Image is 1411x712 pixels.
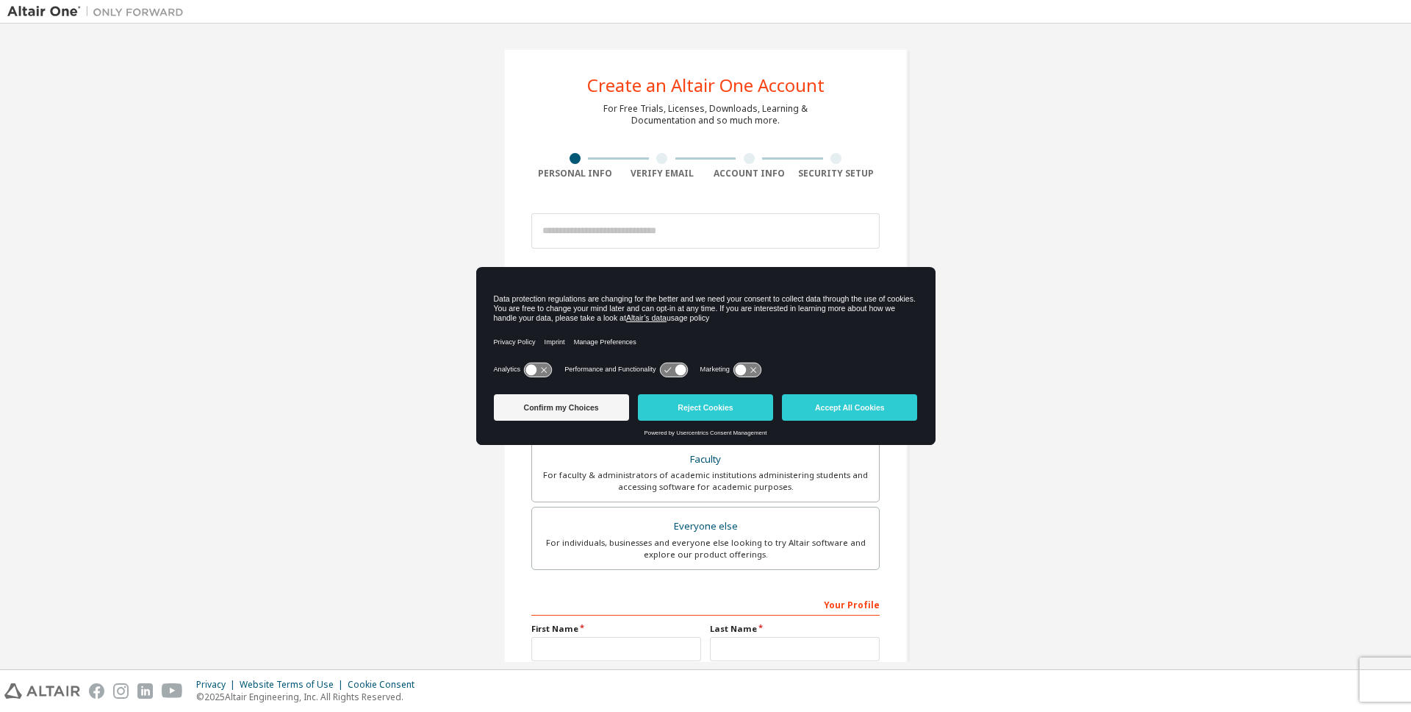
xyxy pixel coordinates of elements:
div: Everyone else [541,516,870,537]
img: instagram.svg [113,683,129,699]
div: Cookie Consent [348,679,423,691]
img: youtube.svg [162,683,183,699]
p: © 2025 Altair Engineering, Inc. All Rights Reserved. [196,691,423,703]
div: Website Terms of Use [240,679,348,691]
div: For faculty & administrators of academic institutions administering students and accessing softwa... [541,469,870,493]
div: Privacy [196,679,240,691]
label: Last Name [710,623,880,635]
div: Your Profile [531,592,880,616]
div: Faculty [541,449,870,470]
div: Create an Altair One Account [587,76,825,94]
label: First Name [531,623,701,635]
img: altair_logo.svg [4,683,80,699]
div: Verify Email [619,168,706,179]
div: Account Type [531,265,880,288]
img: linkedin.svg [137,683,153,699]
div: Personal Info [531,168,619,179]
div: Security Setup [793,168,880,179]
img: facebook.svg [89,683,104,699]
div: For Free Trials, Licenses, Downloads, Learning & Documentation and so much more. [603,103,808,127]
img: Altair One [7,4,191,19]
div: Account Info [705,168,793,179]
div: For individuals, businesses and everyone else looking to try Altair software and explore our prod... [541,537,870,560]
